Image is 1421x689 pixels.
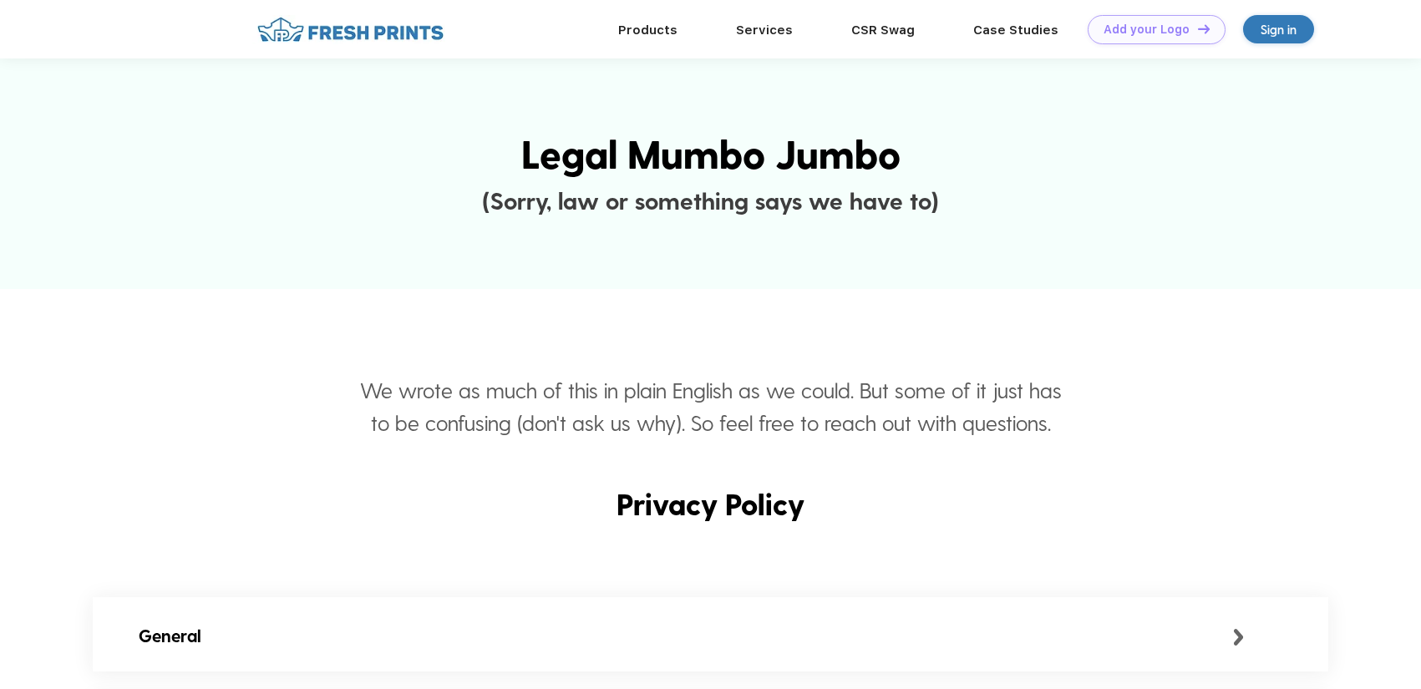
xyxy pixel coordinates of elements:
img: DT [1198,24,1210,33]
div: (Sorry, law or something says we have to) [28,182,1393,218]
img: small_arrow.svg [1233,629,1244,646]
div: Sign in [1261,20,1297,39]
div: General [139,622,1233,649]
a: Sign in [1243,15,1314,43]
div: Legal Mumbo Jumbo [28,123,1393,182]
img: fo%20logo%202.webp [252,15,449,44]
div: Add your Logo [1104,23,1190,37]
a: Products [618,23,678,38]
